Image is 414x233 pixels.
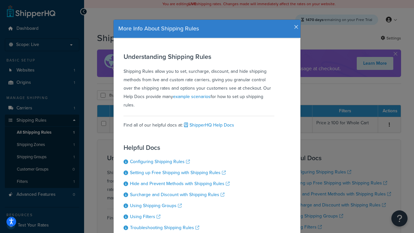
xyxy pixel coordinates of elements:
a: Surcharge and Discount with Shipping Rules [130,191,224,198]
h3: Helpful Docs [124,144,230,151]
h4: More Info About Shipping Rules [118,25,296,33]
a: Using Filters [130,213,160,220]
h3: Understanding Shipping Rules [124,53,274,60]
a: Hide and Prevent Methods with Shipping Rules [130,180,230,187]
div: Find all of our helpful docs at: [124,116,274,129]
a: ShipperHQ Help Docs [183,122,234,128]
div: Shipping Rules allow you to set, surcharge, discount, and hide shipping methods from live and cus... [124,53,274,109]
a: Setting up Free Shipping with Shipping Rules [130,169,226,176]
a: Troubleshooting Shipping Rules [130,224,199,231]
a: Configuring Shipping Rules [130,158,190,165]
a: Using Shipping Groups [130,202,182,209]
a: example scenarios [173,93,211,100]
